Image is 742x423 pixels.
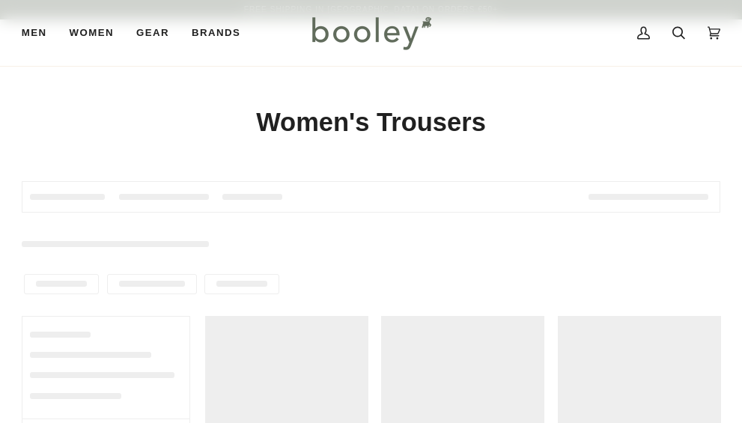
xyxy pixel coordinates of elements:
span: Men [22,25,47,40]
span: Women [70,25,114,40]
h1: Women's Trousers [22,106,720,139]
span: Brands [192,25,240,40]
img: Booley [305,11,437,55]
span: Gear [136,25,169,40]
